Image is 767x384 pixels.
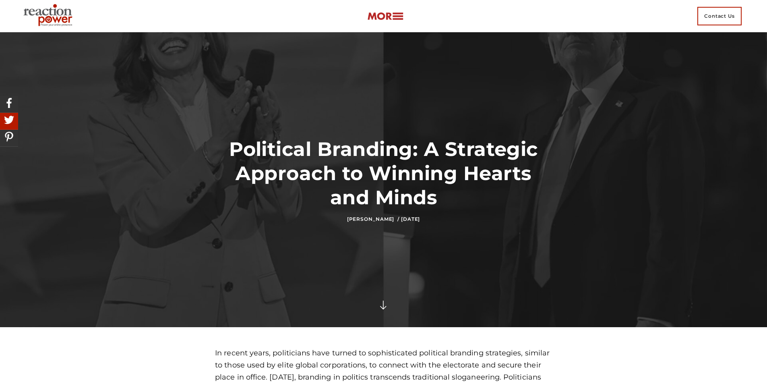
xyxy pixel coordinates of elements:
h1: Political Branding: A Strategic Approach to Winning Hearts and Minds [215,137,552,210]
span: Contact Us [697,7,742,25]
img: Share On Pinterest [2,130,16,144]
a: [PERSON_NAME] / [347,216,399,222]
img: Share On Twitter [2,113,16,127]
img: more-btn.png [367,12,403,21]
time: [DATE] [401,216,420,222]
img: Executive Branding | Personal Branding Agency [20,2,79,31]
img: Share On Facebook [2,96,16,110]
